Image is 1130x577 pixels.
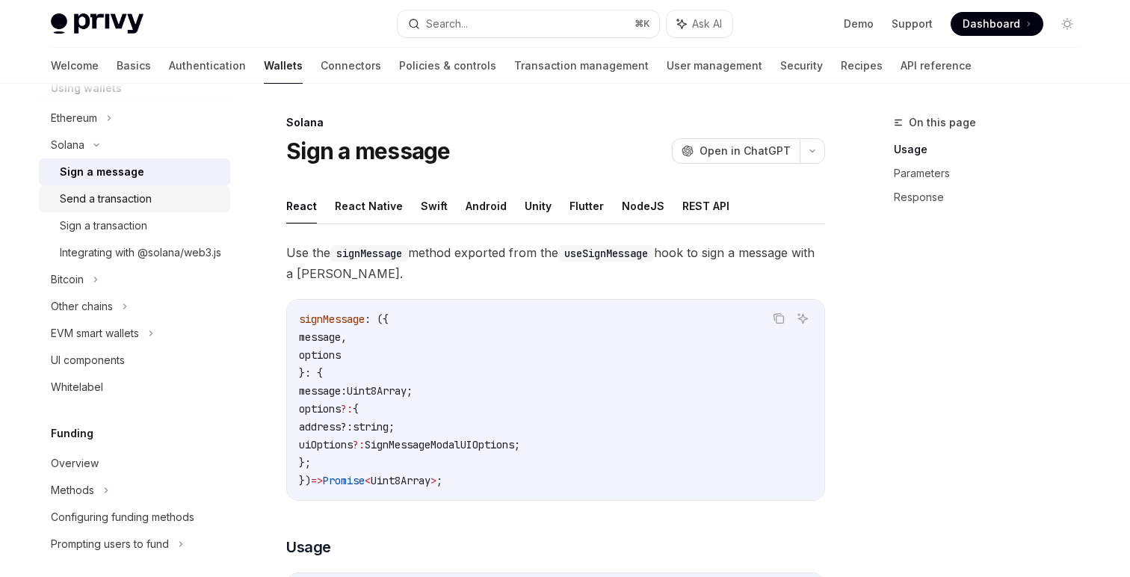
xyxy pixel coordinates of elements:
[426,15,468,33] div: Search...
[51,481,94,499] div: Methods
[60,190,152,208] div: Send a transaction
[311,474,323,487] span: =>
[353,402,359,416] span: {
[353,438,365,451] span: ?:
[365,474,371,487] span: <
[286,115,825,130] div: Solana
[569,188,604,223] button: Flutter
[321,48,381,84] a: Connectors
[39,185,230,212] a: Send a transaction
[635,18,650,30] span: ⌘ K
[51,48,99,84] a: Welcome
[769,309,788,328] button: Copy the contents from the code block
[51,378,103,396] div: Whitelabel
[700,144,791,158] span: Open in ChatGPT
[51,13,143,34] img: light logo
[286,242,825,284] span: Use the method exported from the hook to sign a message with a [PERSON_NAME].
[51,351,125,369] div: UI components
[901,48,972,84] a: API reference
[951,12,1043,36] a: Dashboard
[51,508,194,526] div: Configuring funding methods
[299,348,341,362] span: options
[39,158,230,185] a: Sign a message
[299,438,353,451] span: uiOptions
[558,245,654,262] code: useSignMessage
[286,188,317,223] button: React
[421,188,448,223] button: Swift
[780,48,823,84] a: Security
[622,188,664,223] button: NodeJS
[51,271,84,288] div: Bitcoin
[841,48,883,84] a: Recipes
[353,420,389,433] span: string
[60,163,144,181] div: Sign a message
[692,16,722,31] span: Ask AI
[844,16,874,31] a: Demo
[667,10,732,37] button: Ask AI
[299,456,311,469] span: };
[299,384,347,398] span: message:
[286,138,451,164] h1: Sign a message
[286,537,331,558] span: Usage
[39,212,230,239] a: Sign a transaction
[365,438,514,451] span: SignMessageModalUIOptions
[514,438,520,451] span: ;
[60,217,147,235] div: Sign a transaction
[894,161,1091,185] a: Parameters
[347,420,353,433] span: :
[793,309,812,328] button: Ask AI
[51,297,113,315] div: Other chains
[389,420,395,433] span: ;
[341,330,347,344] span: ,
[514,48,649,84] a: Transaction management
[672,138,800,164] button: Open in ChatGPT
[1055,12,1079,36] button: Toggle dark mode
[894,185,1091,209] a: Response
[398,10,659,37] button: Search...⌘K
[894,138,1091,161] a: Usage
[299,420,347,433] span: address?
[963,16,1020,31] span: Dashboard
[299,474,311,487] span: })
[667,48,762,84] a: User management
[330,245,408,262] code: signMessage
[51,136,84,154] div: Solana
[335,188,403,223] button: React Native
[39,347,230,374] a: UI components
[51,535,169,553] div: Prompting users to fund
[365,312,389,326] span: : ({
[430,474,436,487] span: >
[682,188,729,223] button: REST API
[892,16,933,31] a: Support
[909,114,976,132] span: On this page
[299,402,341,416] span: options
[399,48,496,84] a: Policies & controls
[60,244,221,262] div: Integrating with @solana/web3.js
[341,402,353,416] span: ?:
[323,474,365,487] span: Promise
[466,188,507,223] button: Android
[51,324,139,342] div: EVM smart wallets
[169,48,246,84] a: Authentication
[117,48,151,84] a: Basics
[39,374,230,401] a: Whitelabel
[39,504,230,531] a: Configuring funding methods
[51,109,97,127] div: Ethereum
[436,474,442,487] span: ;
[525,188,552,223] button: Unity
[39,450,230,477] a: Overview
[51,454,99,472] div: Overview
[299,330,341,344] span: message
[407,384,413,398] span: ;
[347,384,407,398] span: Uint8Array
[39,239,230,266] a: Integrating with @solana/web3.js
[51,425,93,442] h5: Funding
[371,474,430,487] span: Uint8Array
[299,312,365,326] span: signMessage
[299,366,323,380] span: }: {
[264,48,303,84] a: Wallets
